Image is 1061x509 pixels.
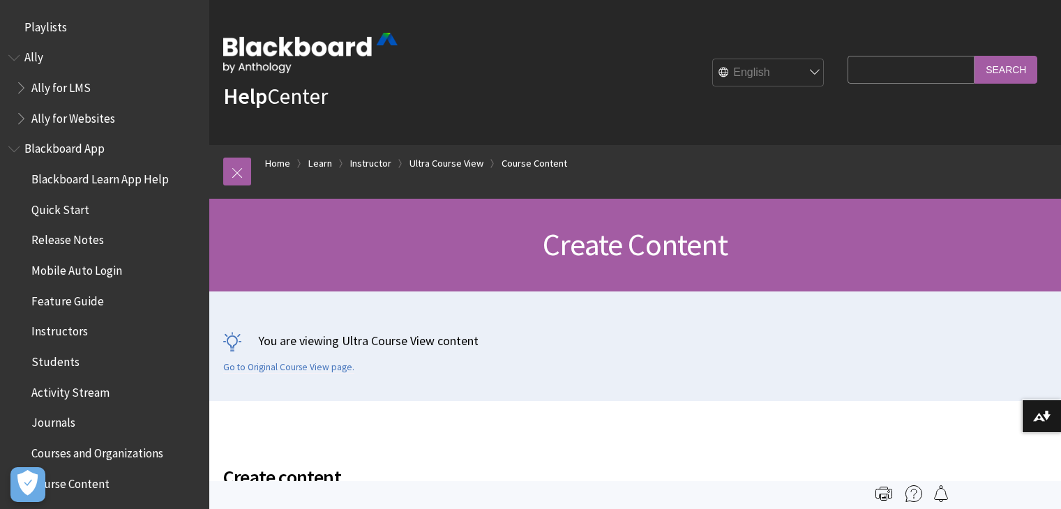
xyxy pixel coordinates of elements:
span: Blackboard App [24,137,105,156]
input: Search [975,56,1037,83]
a: Course Content [502,155,567,172]
span: Blackboard Learn App Help [31,167,169,186]
span: Release Notes [31,229,104,248]
img: Blackboard by Anthology [223,33,398,73]
img: More help [905,485,922,502]
span: Quick Start [31,198,89,217]
a: Ultra Course View [409,155,483,172]
span: Activity Stream [31,381,110,400]
span: Feature Guide [31,289,104,308]
span: Journals [31,411,75,430]
span: Ally for Websites [31,107,115,126]
select: Site Language Selector [713,59,825,87]
a: Home [265,155,290,172]
span: Instructors [31,320,88,339]
a: Instructor [350,155,391,172]
span: Course Content [31,472,110,491]
p: You are viewing Ultra Course View content [223,332,1047,349]
nav: Book outline for Anthology Ally Help [8,46,201,130]
a: Go to Original Course View page. [223,361,354,374]
button: Open Preferences [10,467,45,502]
strong: Help [223,82,267,110]
span: Ally for LMS [31,76,91,95]
span: Students [31,350,80,369]
a: HelpCenter [223,82,328,110]
img: Print [875,485,892,502]
span: Courses and Organizations [31,441,163,460]
span: Create Content [543,225,728,264]
img: Follow this page [933,485,949,502]
span: Ally [24,46,43,65]
span: Create content [223,462,841,492]
span: Mobile Auto Login [31,259,122,278]
a: Learn [308,155,332,172]
span: Playlists [24,15,67,34]
nav: Book outline for Playlists [8,15,201,39]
